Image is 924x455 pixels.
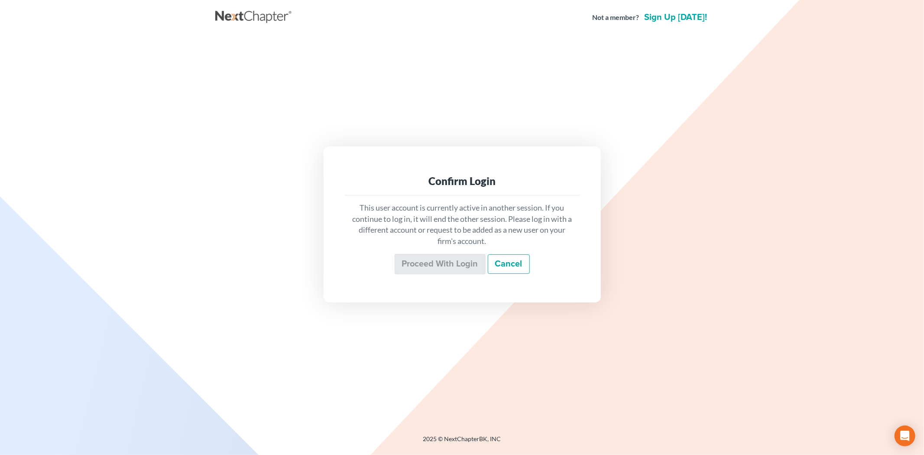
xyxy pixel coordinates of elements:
strong: Not a member? [593,13,639,23]
div: Confirm Login [351,174,573,188]
div: 2025 © NextChapterBK, INC [215,435,709,450]
p: This user account is currently active in another session. If you continue to log in, it will end ... [351,202,573,247]
a: Cancel [488,254,530,274]
a: Sign up [DATE]! [643,13,709,22]
div: Open Intercom Messenger [895,426,915,446]
input: Proceed with login [395,254,486,275]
